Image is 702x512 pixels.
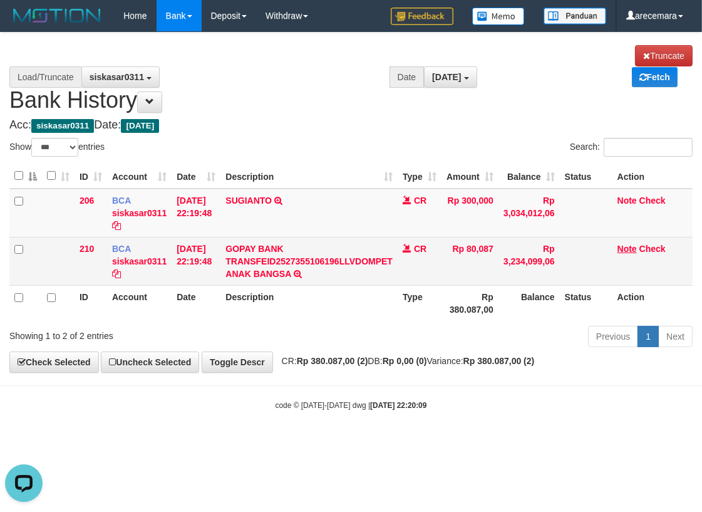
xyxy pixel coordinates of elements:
th: Date: activate to sort column ascending [172,164,220,189]
a: Toggle Descr [202,352,273,373]
label: Search: [570,138,693,157]
img: Feedback.jpg [391,8,453,25]
a: Check Selected [9,352,99,373]
th: Status [560,285,612,321]
div: Date [390,66,425,88]
th: Date [172,285,220,321]
a: Note [617,244,637,254]
th: Account [107,285,172,321]
td: Rp 80,087 [441,237,498,285]
th: Type: activate to sort column ascending [398,164,441,189]
strong: Rp 380.087,00 (2) [463,356,535,366]
input: Search: [604,138,693,157]
a: Copy siskasar0311 to clipboard [112,269,121,279]
img: panduan.png [544,8,606,24]
div: Showing 1 to 2 of 2 entries [9,325,283,342]
span: [DATE] [432,72,461,82]
button: Open LiveChat chat widget [5,5,43,43]
th: Type [398,285,441,321]
span: siskasar0311 [31,119,94,133]
th: Description [220,285,398,321]
img: MOTION_logo.png [9,6,105,25]
th: Description: activate to sort column ascending [220,164,398,189]
a: Previous [588,326,638,347]
a: Next [658,326,693,347]
th: ID: activate to sort column ascending [75,164,107,189]
th: : activate to sort column descending [9,164,42,189]
a: SUGIANTO [225,196,272,206]
a: Check [639,244,666,254]
span: 206 [80,196,94,206]
span: CR: DB: Variance: [276,356,535,366]
button: siskasar0311 [81,66,160,88]
small: code © [DATE]-[DATE] dwg | [276,401,427,410]
a: Fetch [632,67,678,87]
a: siskasar0311 [112,256,167,266]
td: Rp 300,000 [441,189,498,238]
th: Balance: activate to sort column ascending [498,164,560,189]
th: Rp 380.087,00 [441,285,498,321]
th: Amount: activate to sort column ascending [441,164,498,189]
th: : activate to sort column ascending [42,164,75,189]
th: Action [612,285,693,321]
a: siskasar0311 [112,208,167,218]
span: 210 [80,244,94,254]
span: CR [414,196,426,206]
select: Showentries [31,138,78,157]
td: Rp 3,234,099,06 [498,237,560,285]
h4: Acc: Date: [9,119,693,132]
a: Truncate [635,45,693,66]
a: Copy siskasar0311 to clipboard [112,221,121,231]
div: Load/Truncate [9,66,81,88]
a: GOPAY BANK TRANSFEID2527355106196LLVDOMPET ANAK BANGSA [225,244,393,279]
td: Rp 3,034,012,06 [498,189,560,238]
th: Account: activate to sort column ascending [107,164,172,189]
a: Check [639,196,666,206]
strong: Rp 380.087,00 (2) [297,356,368,366]
td: [DATE] 22:19:48 [172,189,220,238]
span: [DATE] [121,119,159,133]
th: Action [612,164,693,189]
td: [DATE] 22:19:48 [172,237,220,285]
label: Show entries [9,138,105,157]
strong: Rp 0,00 (0) [383,356,427,366]
span: BCA [112,244,131,254]
span: BCA [112,196,131,206]
a: Uncheck Selected [101,352,199,373]
th: Balance [498,285,560,321]
a: Note [617,196,637,206]
span: siskasar0311 [90,72,144,82]
strong: [DATE] 22:20:09 [370,401,426,410]
button: [DATE] [424,66,477,88]
th: Status [560,164,612,189]
h1: Bank History [9,45,693,113]
span: CR [414,244,426,254]
a: 1 [637,326,659,347]
img: Button%20Memo.svg [472,8,525,25]
th: ID [75,285,107,321]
